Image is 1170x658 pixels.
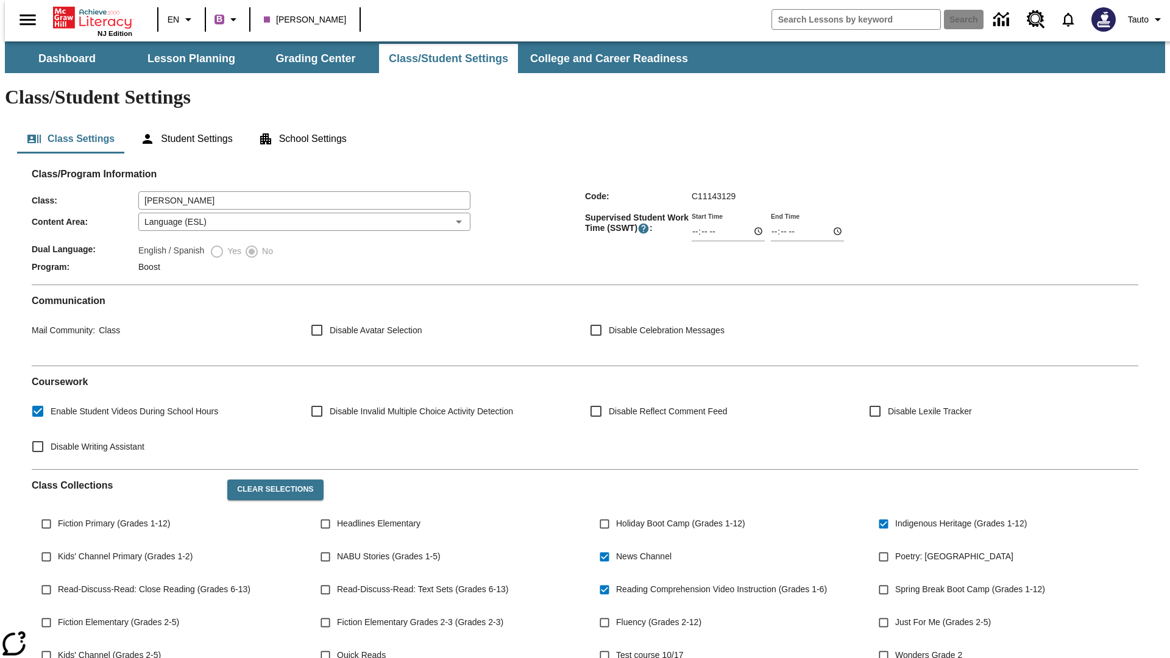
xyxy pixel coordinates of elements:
[249,124,356,154] button: School Settings
[162,9,201,30] button: Language: EN, Select a language
[58,550,193,563] span: Kids' Channel Primary (Grades 1-2)
[130,124,242,154] button: Student Settings
[138,191,470,210] input: Class
[895,616,991,629] span: Just For Me (Grades 2-5)
[1019,3,1052,36] a: Resource Center, Will open in new tab
[616,616,701,629] span: Fluency (Grades 2-12)
[609,405,728,418] span: Disable Reflect Comment Feed
[138,213,470,231] div: Language (ESL)
[895,550,1013,563] span: Poetry: [GEOGRAPHIC_DATA]
[6,44,128,73] button: Dashboard
[130,44,252,73] button: Lesson Planning
[32,217,138,227] span: Content Area :
[32,376,1138,459] div: Coursework
[1052,4,1084,35] a: Notifications
[337,583,508,596] span: Read-Discuss-Read: Text Sets (Grades 6-13)
[692,211,723,221] label: Start Time
[32,376,1138,387] h2: Course work
[330,405,513,418] span: Disable Invalid Multiple Choice Activity Detection
[264,13,346,26] span: Emmerich - Ferry
[216,12,222,27] span: B
[692,191,736,201] span: C11143129
[138,262,160,272] span: Boost
[32,262,138,272] span: Program :
[888,405,972,418] span: Disable Lexile Tracker
[616,583,827,596] span: Reading Comprehension Video Instruction (Grades 1-6)
[772,10,940,29] input: search field
[1123,9,1170,30] button: Profile/Settings
[227,479,323,500] button: Clear Selections
[53,4,132,37] div: Home
[51,405,218,418] span: Enable Student Videos During School Hours
[585,213,692,235] span: Supervised Student Work Time (SSWT) :
[17,124,124,154] button: Class Settings
[337,616,503,629] span: Fiction Elementary Grades 2-3 (Grades 2-3)
[32,295,1138,306] h2: Communication
[379,44,518,73] button: Class/Student Settings
[95,325,120,335] span: Class
[58,616,179,629] span: Fiction Elementary (Grades 2-5)
[32,325,95,335] span: Mail Community :
[32,479,218,491] h2: Class Collections
[97,30,132,37] span: NJ Edition
[986,3,1019,37] a: Data Center
[1091,7,1116,32] img: Avatar
[138,244,204,259] label: English / Spanish
[51,440,144,453] span: Disable Writing Assistant
[32,168,1138,180] h2: Class/Program Information
[330,324,422,337] span: Disable Avatar Selection
[337,550,441,563] span: NABU Stories (Grades 1-5)
[5,86,1165,108] h1: Class/Student Settings
[637,222,650,235] button: Supervised Student Work Time is the timeframe when students can take LevelSet and when lessons ar...
[337,517,420,530] span: Headlines Elementary
[520,44,698,73] button: College and Career Readiness
[1128,13,1149,26] span: Tauto
[53,5,132,30] a: Home
[895,517,1027,530] span: Indigenous Heritage (Grades 1-12)
[1084,4,1123,35] button: Select a new avatar
[616,517,745,530] span: Holiday Boot Camp (Grades 1-12)
[259,245,273,258] span: No
[771,211,799,221] label: End Time
[616,550,672,563] span: News Channel
[58,517,170,530] span: Fiction Primary (Grades 1-12)
[32,196,138,205] span: Class :
[609,324,725,337] span: Disable Celebration Messages
[5,41,1165,73] div: SubNavbar
[32,295,1138,356] div: Communication
[895,583,1045,596] span: Spring Break Boot Camp (Grades 1-12)
[585,191,692,201] span: Code :
[32,180,1138,275] div: Class/Program Information
[210,9,246,30] button: Boost Class color is purple. Change class color
[17,124,1153,154] div: Class/Student Settings
[32,244,138,254] span: Dual Language :
[58,583,250,596] span: Read-Discuss-Read: Close Reading (Grades 6-13)
[255,44,377,73] button: Grading Center
[10,2,46,38] button: Open side menu
[224,245,241,258] span: Yes
[168,13,179,26] span: EN
[5,44,699,73] div: SubNavbar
